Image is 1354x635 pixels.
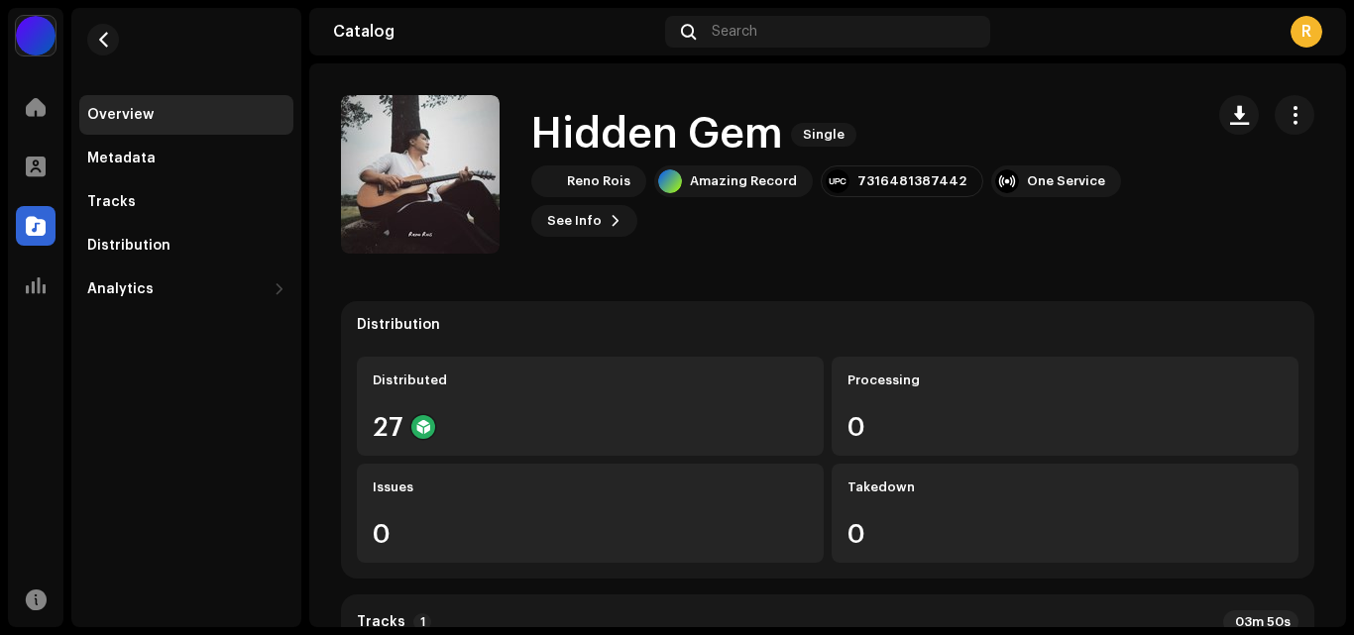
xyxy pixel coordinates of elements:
[357,614,405,630] strong: Tracks
[333,24,657,40] div: Catalog
[357,317,440,333] div: Distribution
[531,205,637,237] button: See Info
[79,269,293,309] re-m-nav-dropdown: Analytics
[87,107,154,123] div: Overview
[531,112,783,158] h1: Hidden Gem
[712,24,757,40] span: Search
[87,281,154,297] div: Analytics
[79,226,293,265] re-m-nav-item: Distribution
[87,151,156,166] div: Metadata
[1291,16,1322,48] div: R
[79,95,293,135] re-m-nav-item: Overview
[791,123,856,147] span: Single
[79,182,293,222] re-m-nav-item: Tracks
[857,173,966,189] div: 7316481387442
[373,479,808,495] div: Issues
[690,173,797,189] div: Amazing Record
[547,201,602,241] span: See Info
[1027,173,1105,189] div: One Service
[535,169,559,193] img: 9cdb4f80-8bf8-4724-a477-59c94c885eae
[87,194,136,210] div: Tracks
[1223,610,1298,634] div: 03m 50s
[567,173,630,189] div: Reno Rois
[413,613,431,631] p-badge: 1
[87,238,170,254] div: Distribution
[847,479,1283,495] div: Takedown
[373,372,808,388] div: Distributed
[847,372,1283,388] div: Processing
[79,139,293,178] re-m-nav-item: Metadata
